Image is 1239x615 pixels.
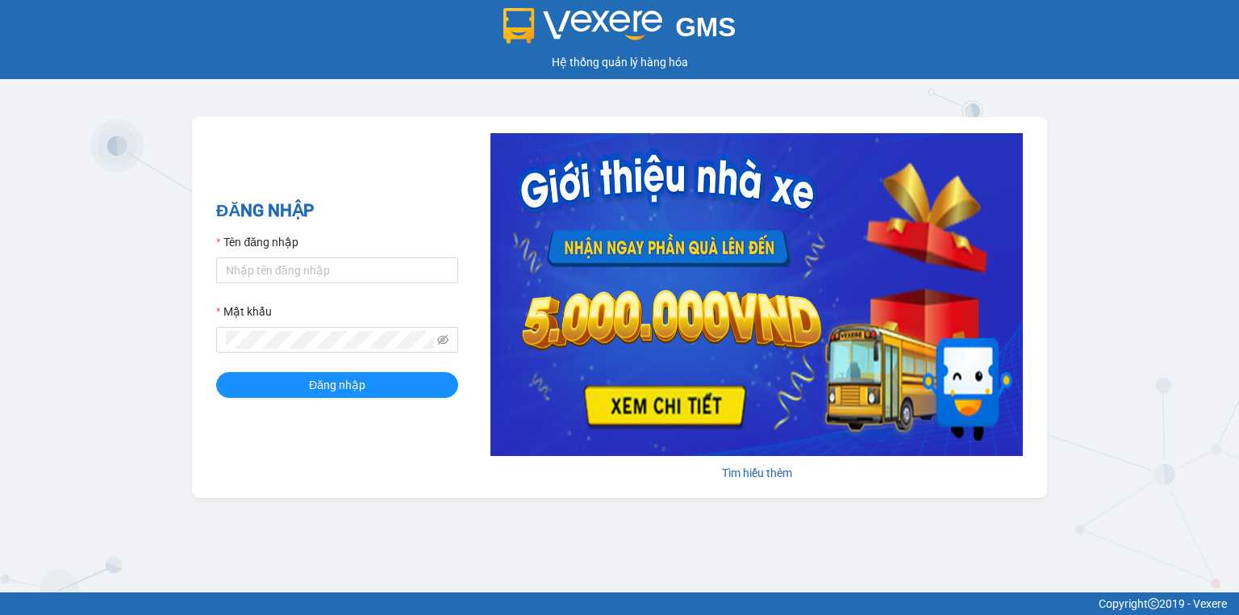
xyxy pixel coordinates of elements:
label: Mật khẩu [216,303,272,320]
div: Copyright 2019 - Vexere [12,595,1227,613]
span: GMS [675,12,736,42]
div: Tìm hiểu thêm [490,464,1023,482]
div: Hệ thống quản lý hàng hóa [4,53,1235,71]
h2: ĐĂNG NHẬP [216,198,458,224]
a: GMS [503,24,736,37]
span: Đăng nhập [309,376,365,394]
input: Tên đăng nhập [216,257,458,283]
img: logo 2 [503,8,663,44]
button: Đăng nhập [216,372,458,398]
span: eye-invisible [437,334,448,345]
img: banner-0 [490,133,1023,456]
input: Mật khẩu [226,331,434,349]
span: copyright [1148,598,1159,609]
label: Tên đăng nhập [216,233,298,251]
